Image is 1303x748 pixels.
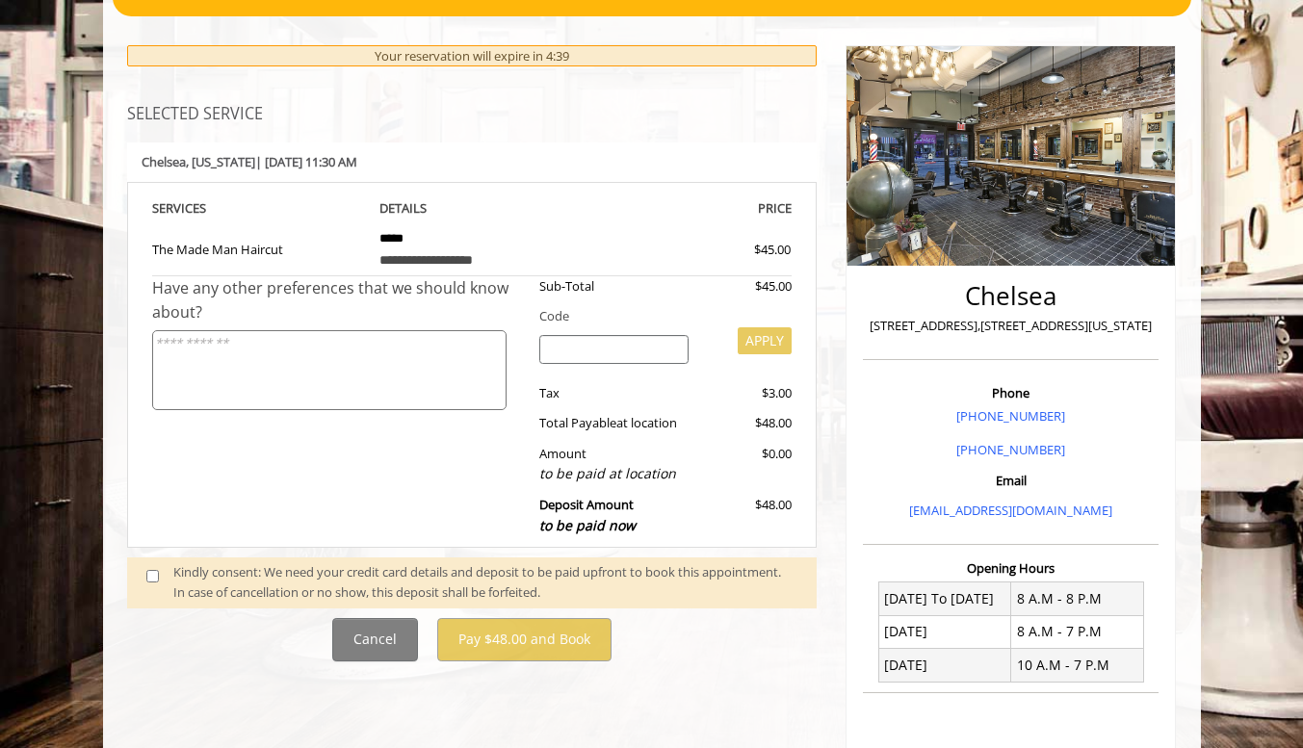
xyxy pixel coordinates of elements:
[332,618,418,661] button: Cancel
[365,197,579,219] th: DETAILS
[703,276,792,297] div: $45.00
[539,463,689,484] div: to be paid at location
[539,516,636,534] span: to be paid now
[152,197,366,219] th: SERVICE
[173,562,797,603] div: Kindly consent: We need your credit card details and deposit to be paid upfront to book this appo...
[956,407,1065,425] a: [PHONE_NUMBER]
[525,306,792,326] div: Code
[738,327,792,354] button: APPLY
[868,474,1154,487] h3: Email
[863,561,1159,575] h3: Opening Hours
[685,240,791,260] div: $45.00
[127,106,818,123] h3: SELECTED SERVICE
[703,495,792,536] div: $48.00
[525,383,703,403] div: Tax
[152,276,526,325] div: Have any other preferences that we should know about?
[1011,649,1144,682] td: 10 A.M - 7 P.M
[868,316,1154,336] p: [STREET_ADDRESS],[STREET_ADDRESS][US_STATE]
[878,615,1011,648] td: [DATE]
[142,153,357,170] b: Chelsea | [DATE] 11:30 AM
[539,496,636,534] b: Deposit Amount
[878,649,1011,682] td: [DATE]
[579,197,793,219] th: PRICE
[956,441,1065,458] a: [PHONE_NUMBER]
[616,414,677,431] span: at location
[868,386,1154,400] h3: Phone
[525,276,703,297] div: Sub-Total
[909,502,1112,519] a: [EMAIL_ADDRESS][DOMAIN_NAME]
[703,444,792,485] div: $0.00
[878,582,1011,615] td: [DATE] To [DATE]
[186,153,255,170] span: , [US_STATE]
[152,219,366,276] td: The Made Man Haircut
[703,413,792,433] div: $48.00
[437,618,612,661] button: Pay $48.00 and Book
[525,444,703,485] div: Amount
[1011,582,1144,615] td: 8 A.M - 8 P.M
[127,45,818,67] div: Your reservation will expire in 4:39
[1011,615,1144,648] td: 8 A.M - 7 P.M
[703,383,792,403] div: $3.00
[868,282,1154,310] h2: Chelsea
[199,199,206,217] span: S
[525,413,703,433] div: Total Payable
